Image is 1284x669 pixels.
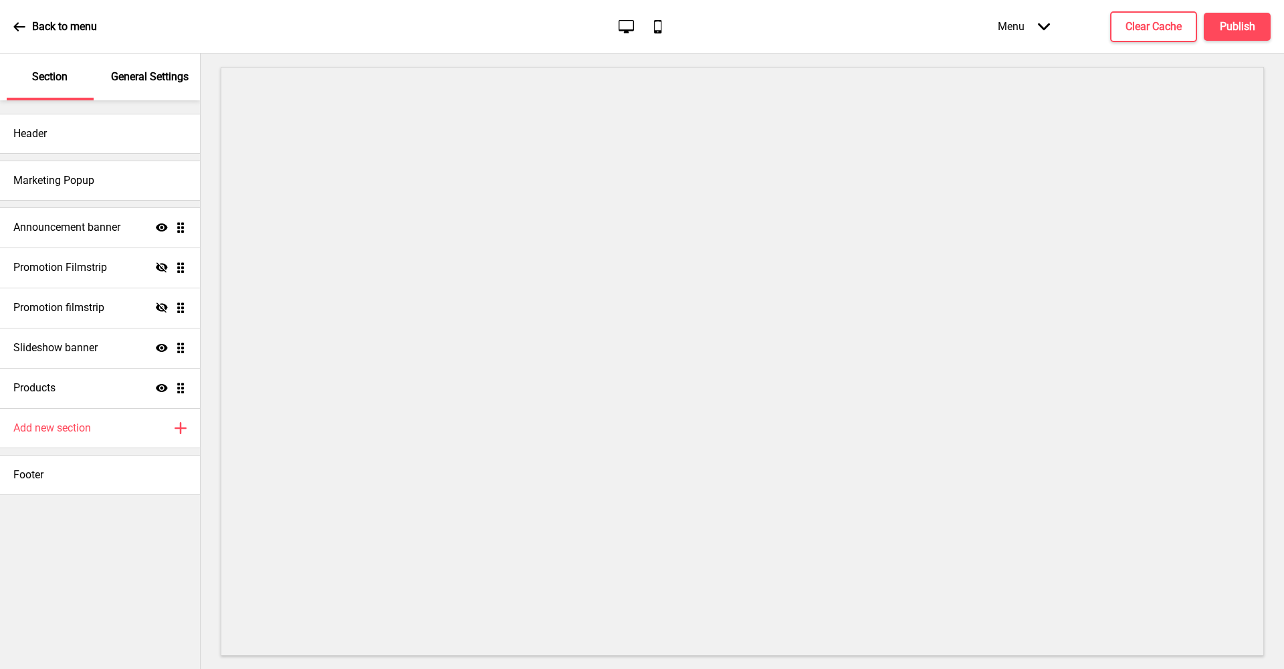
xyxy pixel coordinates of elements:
button: Publish [1204,13,1271,41]
h4: Marketing Popup [13,173,94,188]
h4: Slideshow banner [13,341,98,355]
h4: Promotion filmstrip [13,300,104,315]
h4: Promotion Filmstrip [13,260,107,275]
div: Menu [984,7,1063,46]
h4: Announcement banner [13,220,120,235]
p: Section [32,70,68,84]
h4: Header [13,126,47,141]
h4: Footer [13,468,43,482]
h4: Publish [1220,19,1255,34]
button: Clear Cache [1110,11,1197,42]
a: Back to menu [13,9,97,45]
p: General Settings [111,70,189,84]
h4: Add new section [13,421,91,436]
h4: Products [13,381,56,395]
p: Back to menu [32,19,97,34]
h4: Clear Cache [1126,19,1182,34]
